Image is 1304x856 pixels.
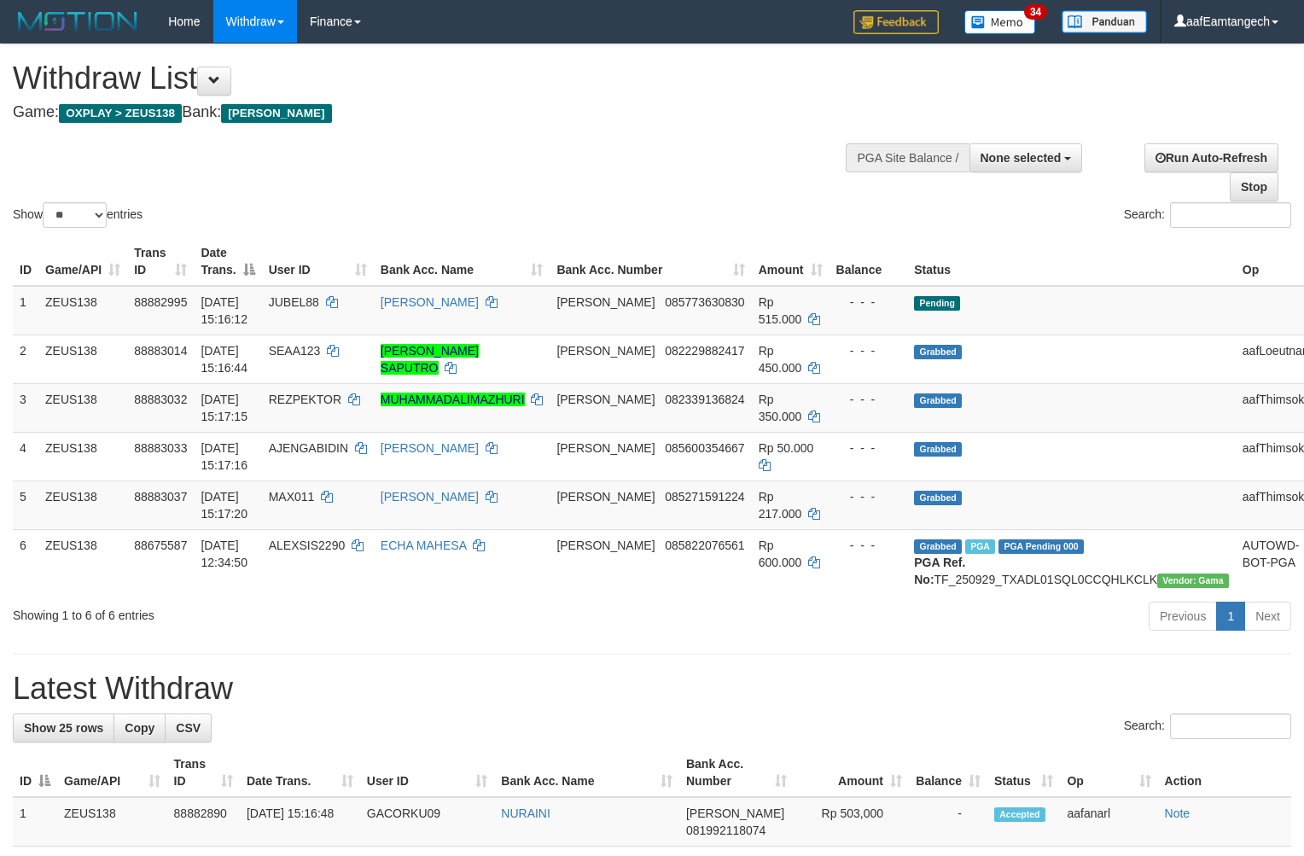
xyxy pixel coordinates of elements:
td: 1 [13,286,38,335]
a: 1 [1216,602,1245,631]
span: AJENGABIDIN [269,441,348,455]
a: Run Auto-Refresh [1144,143,1278,172]
span: Pending [914,296,960,311]
th: Amount: activate to sort column ascending [752,237,830,286]
td: - [909,797,987,847]
span: Grabbed [914,393,962,408]
span: Show 25 rows [24,721,103,735]
th: Balance [830,237,908,286]
span: Copy [125,721,154,735]
span: Rp 217.000 [759,490,802,521]
th: Op: activate to sort column ascending [1060,748,1157,797]
a: Stop [1230,172,1278,201]
th: ID [13,237,38,286]
div: - - - [836,391,901,408]
span: [DATE] 15:17:16 [201,441,247,472]
td: aafanarl [1060,797,1157,847]
h1: Latest Withdraw [13,672,1291,706]
td: 4 [13,432,38,480]
a: [PERSON_NAME] [381,490,479,504]
label: Search: [1124,713,1291,739]
a: CSV [165,713,212,742]
span: Grabbed [914,345,962,359]
td: ZEUS138 [38,286,127,335]
span: CSV [176,721,201,735]
span: [PERSON_NAME] [556,344,655,358]
td: 3 [13,383,38,432]
span: Copy 081992118074 to clipboard [686,824,766,837]
b: PGA Ref. No: [914,556,965,586]
a: Note [1165,807,1190,820]
span: PGA Pending [998,539,1084,554]
td: ZEUS138 [38,432,127,480]
a: MUHAMMADALIMAZHURI [381,393,525,406]
button: None selected [969,143,1083,172]
span: [PERSON_NAME] [556,393,655,406]
span: Accepted [994,807,1045,822]
a: [PERSON_NAME] [381,441,479,455]
span: Rp 350.000 [759,393,802,423]
span: JUBEL88 [269,295,319,309]
select: Showentries [43,202,107,228]
th: Trans ID: activate to sort column ascending [167,748,240,797]
th: User ID: activate to sort column ascending [360,748,495,797]
span: 88883014 [134,344,187,358]
th: ID: activate to sort column descending [13,748,57,797]
span: [DATE] 15:16:44 [201,344,247,375]
a: ECHA MAHESA [381,539,466,552]
span: [PERSON_NAME] [556,295,655,309]
label: Search: [1124,202,1291,228]
div: - - - [836,537,901,554]
img: Feedback.jpg [853,10,939,34]
span: ALEXSIS2290 [269,539,346,552]
th: Bank Acc. Name: activate to sort column ascending [374,237,550,286]
th: Game/API: activate to sort column ascending [38,237,127,286]
a: NURAINI [501,807,550,820]
a: Show 25 rows [13,713,114,742]
th: Status: activate to sort column ascending [987,748,1061,797]
span: OXPLAY > ZEUS138 [59,104,182,123]
div: - - - [836,488,901,505]
div: - - - [836,440,901,457]
a: Previous [1149,602,1217,631]
th: Trans ID: activate to sort column ascending [127,237,194,286]
img: panduan.png [1062,10,1147,33]
a: Next [1244,602,1291,631]
td: ZEUS138 [57,797,167,847]
td: [DATE] 15:16:48 [240,797,360,847]
th: Bank Acc. Number: activate to sort column ascending [550,237,751,286]
a: Copy [114,713,166,742]
span: Copy 082229882417 to clipboard [665,344,744,358]
td: GACORKU09 [360,797,495,847]
span: [PERSON_NAME] [221,104,331,123]
span: 34 [1024,4,1047,20]
span: 88883032 [134,393,187,406]
span: [PERSON_NAME] [686,807,784,820]
th: Bank Acc. Name: activate to sort column ascending [494,748,679,797]
span: Copy 085600354667 to clipboard [665,441,744,455]
span: [DATE] 12:34:50 [201,539,247,569]
span: Rp 450.000 [759,344,802,375]
span: 88882995 [134,295,187,309]
th: Bank Acc. Number: activate to sort column ascending [679,748,794,797]
a: [PERSON_NAME] SAPUTRO [381,344,479,375]
span: [PERSON_NAME] [556,441,655,455]
th: Status [907,237,1236,286]
div: - - - [836,294,901,311]
td: Rp 503,000 [794,797,909,847]
span: Grabbed [914,442,962,457]
span: Copy 085822076561 to clipboard [665,539,744,552]
th: Date Trans.: activate to sort column ascending [240,748,360,797]
td: 6 [13,529,38,595]
span: 88883033 [134,441,187,455]
h4: Game: Bank: [13,104,853,121]
span: Grabbed [914,539,962,554]
span: 88883037 [134,490,187,504]
td: 2 [13,335,38,383]
span: Rp 50.000 [759,441,814,455]
span: [DATE] 15:17:15 [201,393,247,423]
h1: Withdraw List [13,61,853,96]
span: [PERSON_NAME] [556,490,655,504]
img: Button%20Memo.svg [964,10,1036,34]
a: [PERSON_NAME] [381,295,479,309]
